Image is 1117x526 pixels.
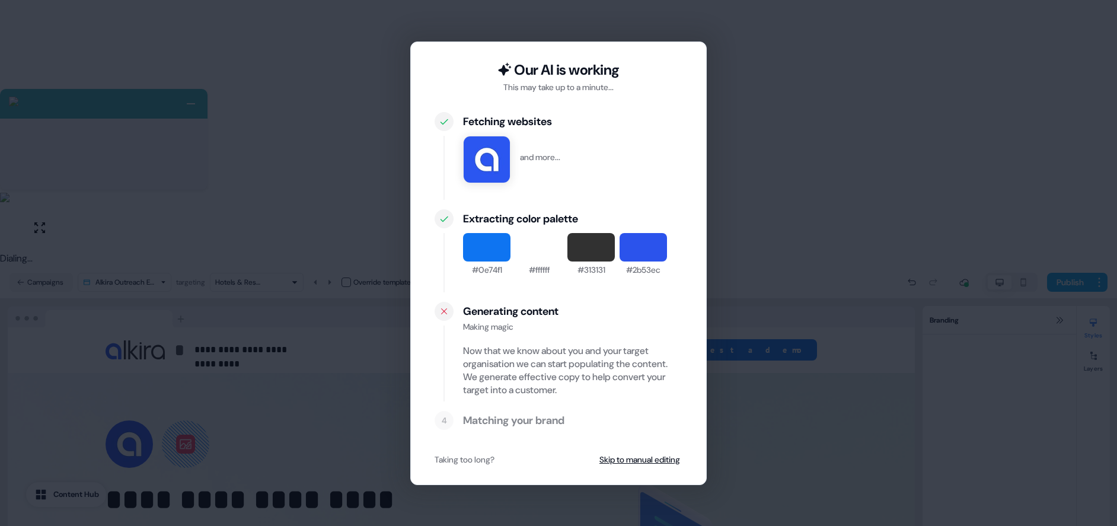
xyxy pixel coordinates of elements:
[463,345,682,397] div: Now that we know about you and your target organisation we can start populating the content. We g...
[463,304,682,318] div: Generating content
[463,413,682,428] div: Matching your brand
[514,61,620,79] div: Our AI is working
[463,131,682,183] div: and more...
[442,415,447,426] div: 4
[626,264,660,276] div: #2b53ec
[463,212,682,226] div: Extracting color palette
[529,264,550,276] div: #ffffff
[597,449,682,470] button: Skip to manual editing
[577,264,605,276] div: #313131
[472,264,502,276] div: #0e74f1
[463,321,682,333] div: Making magic
[463,114,682,129] div: Fetching websites
[435,454,494,466] div: Taking too long?
[503,81,614,93] div: This may take up to a minute...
